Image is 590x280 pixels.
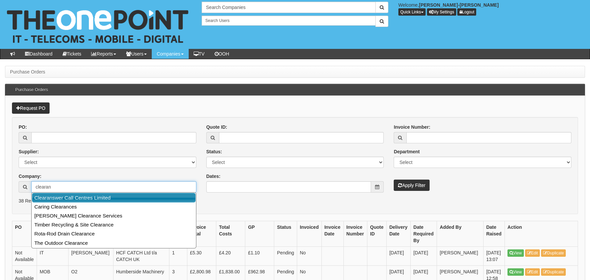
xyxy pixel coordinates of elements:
th: Invoiced [297,221,321,246]
label: Supplier: [19,148,39,155]
a: Duplicate [541,249,566,257]
th: Total Costs [216,221,245,246]
th: Invoice Total [187,221,216,246]
label: Invoice Number: [394,124,430,130]
label: Status: [206,148,222,155]
label: Dates: [206,173,221,180]
input: Search Companies [202,2,376,13]
th: Added By [437,221,484,246]
th: Status [274,221,297,246]
label: Company: [19,173,41,180]
th: Action [505,221,578,246]
a: Edit [525,268,540,276]
td: [DATE] [411,246,437,265]
td: £4.20 [216,246,245,265]
td: £1.10 [245,246,274,265]
a: Rota-Rod Drain Clearance [32,229,195,238]
td: [DATE] [386,246,410,265]
a: Dashboard [20,49,58,59]
a: TV [189,49,210,59]
td: IT [37,246,69,265]
td: [PERSON_NAME] [437,246,484,265]
div: Welcome, [393,2,590,16]
a: [PERSON_NAME] Clearance Services [32,211,195,220]
td: No [297,246,321,265]
a: Timber Recycling & Site Clearance [32,220,195,229]
label: Quote ID: [206,124,227,130]
a: Request PO [12,102,50,114]
label: Department [394,148,420,155]
a: Edit [525,249,540,257]
td: 1 [169,246,187,265]
td: [PERSON_NAME] [68,246,113,265]
th: Delivery Date [386,221,410,246]
td: £5.30 [187,246,216,265]
a: Logout [457,8,476,16]
label: PO: [19,124,27,130]
th: Date Raised [484,221,505,246]
th: PO [12,221,37,246]
th: Quote ID [367,221,386,246]
a: Tickets [58,49,87,59]
a: Duplicate [541,268,566,276]
td: [DATE] 13:07 [484,246,505,265]
a: View [507,268,524,276]
th: GP [245,221,274,246]
li: Purchase Orders [10,69,45,75]
a: OOH [210,49,234,59]
a: Caring Clearances [32,202,195,211]
th: Invoice Date [321,221,343,246]
th: Invoice Number [343,221,367,246]
td: Not Available [12,246,37,265]
td: Pending [274,246,297,265]
a: Users [121,49,152,59]
p: 38 Results [19,198,571,204]
a: View [507,249,524,257]
b: [PERSON_NAME]-[PERSON_NAME] [419,2,499,8]
a: Reports [86,49,121,59]
a: Clearanswer Call Centres Limited [32,193,196,203]
button: Apply Filter [394,180,430,191]
a: Companies [152,49,189,59]
td: HCF CATCH Ltd t/a CATCH UK [113,246,169,265]
th: Date Required By [411,221,437,246]
button: Quick Links [398,8,426,16]
input: Search Users [202,16,376,26]
a: The Outdoor Clearance [32,238,195,247]
h3: Purchase Orders [12,84,51,95]
a: My Settings [427,8,456,16]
